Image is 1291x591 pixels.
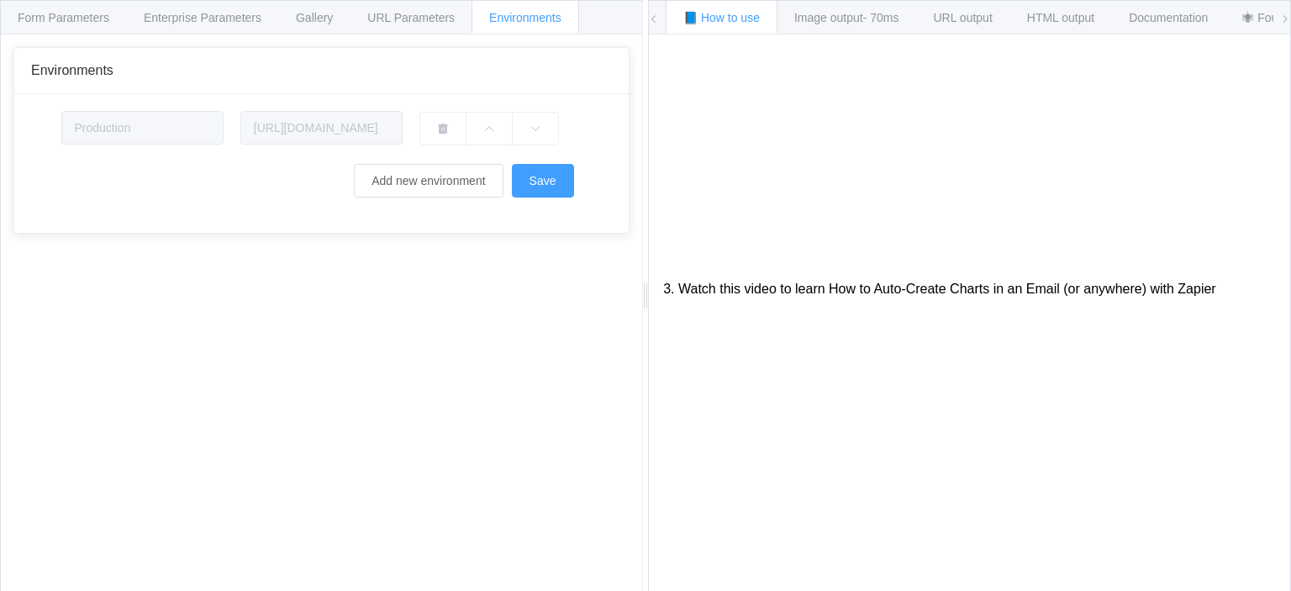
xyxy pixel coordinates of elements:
[794,11,899,24] span: Image output
[18,11,109,24] span: Form Parameters
[296,11,333,24] span: Gallery
[678,273,1278,305] li: Watch this video to learn How to Auto-Create Charts in an Email (or anywhere) with Zapier
[863,11,899,24] span: - 70ms
[489,11,561,24] span: Environments
[354,164,503,198] button: Add new environment
[933,11,992,24] span: URL output
[367,11,455,24] span: URL Parameters
[683,11,760,24] span: 📘 How to use
[512,164,574,198] button: Save
[530,174,556,187] span: Save
[144,11,261,24] span: Enterprise Parameters
[1129,11,1208,24] span: Documentation
[31,63,113,77] span: Environments
[1027,11,1094,24] span: HTML output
